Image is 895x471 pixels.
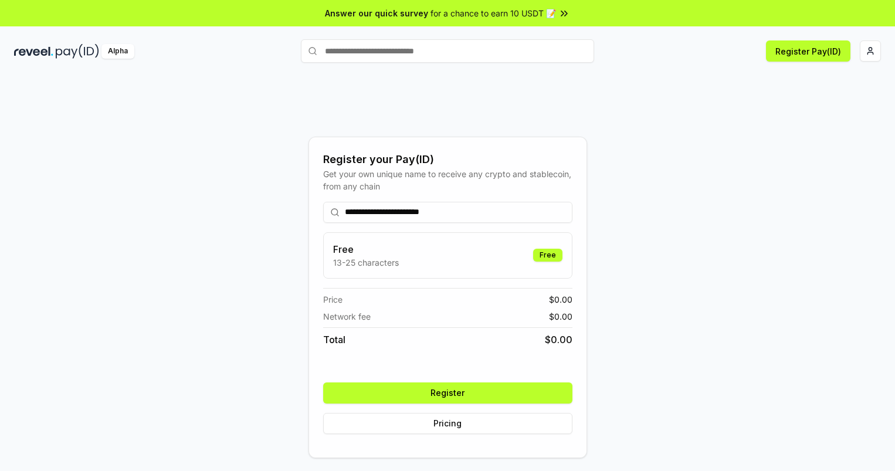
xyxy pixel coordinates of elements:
[323,168,572,192] div: Get your own unique name to receive any crypto and stablecoin, from any chain
[101,44,134,59] div: Alpha
[14,44,53,59] img: reveel_dark
[333,242,399,256] h3: Free
[549,310,572,323] span: $ 0.00
[323,293,343,306] span: Price
[323,310,371,323] span: Network fee
[323,333,345,347] span: Total
[323,413,572,434] button: Pricing
[323,151,572,168] div: Register your Pay(ID)
[333,256,399,269] p: 13-25 characters
[549,293,572,306] span: $ 0.00
[56,44,99,59] img: pay_id
[766,40,850,62] button: Register Pay(ID)
[430,7,556,19] span: for a chance to earn 10 USDT 📝
[323,382,572,404] button: Register
[545,333,572,347] span: $ 0.00
[325,7,428,19] span: Answer our quick survey
[533,249,562,262] div: Free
